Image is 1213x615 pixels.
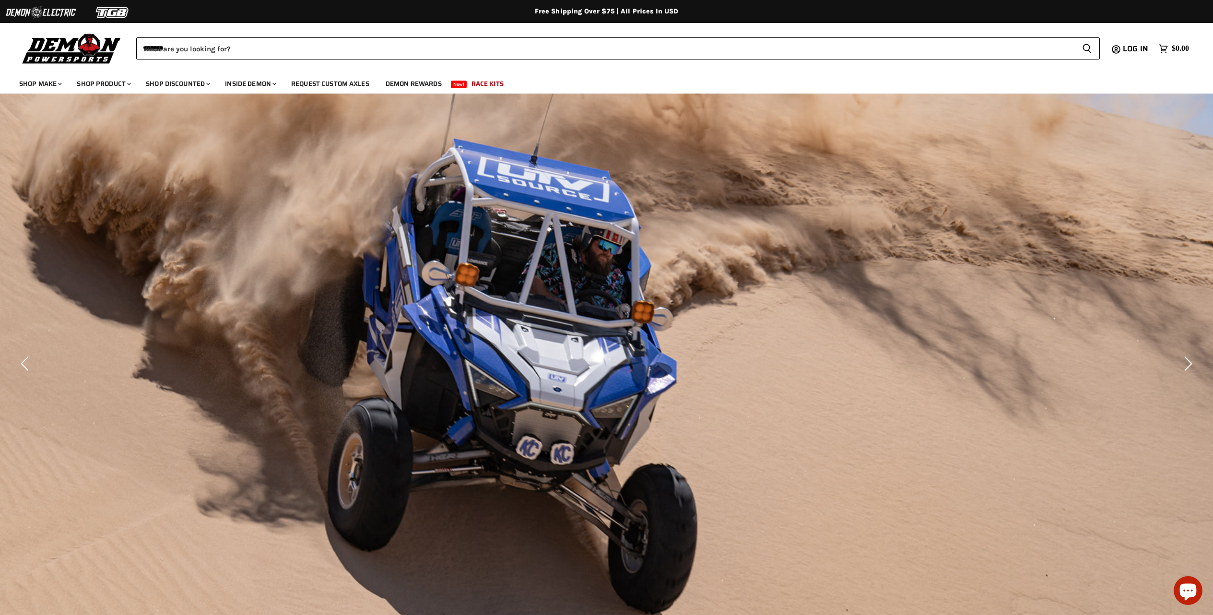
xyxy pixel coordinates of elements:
[1119,45,1154,53] a: Log in
[284,74,377,94] a: Request Custom Axles
[1123,43,1148,55] span: Log in
[218,74,282,94] a: Inside Demon
[17,354,36,373] button: Previous
[1177,354,1196,373] button: Next
[1154,42,1194,56] a: $0.00
[136,37,1100,59] form: Product
[5,3,77,22] img: Demon Electric Logo 2
[12,70,1187,94] ul: Main menu
[136,37,1074,59] input: Search
[1172,44,1189,53] span: $0.00
[1171,576,1205,607] inbox-online-store-chat: Shopify online store chat
[70,74,137,94] a: Shop Product
[378,74,449,94] a: Demon Rewards
[77,3,149,22] img: TGB Logo 2
[139,74,216,94] a: Shop Discounted
[223,7,990,16] div: Free Shipping Over $75 | All Prices In USD
[464,74,511,94] a: Race Kits
[451,81,467,88] span: New!
[1074,37,1100,59] button: Search
[19,31,124,65] img: Demon Powersports
[12,74,68,94] a: Shop Make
